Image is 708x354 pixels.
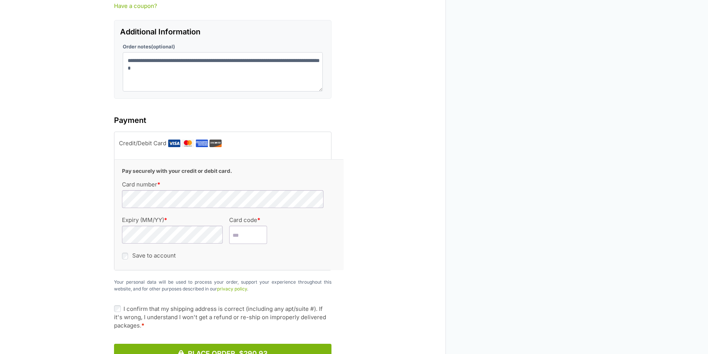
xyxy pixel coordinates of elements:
a: privacy policy [217,286,247,292]
span: (optional) [151,43,175,50]
p: Your personal data will be used to process your order, support your experience throughout this we... [114,279,331,292]
label: Save to account [132,252,176,259]
img: Amex [196,140,208,147]
label: Expiry (MM/YY) [122,217,218,223]
label: Card code [229,217,325,223]
a: Have a coupon? [114,2,331,11]
input: I confirm that my shipping address is correct (including any apt/suite #). If it's wrong, I under... [114,305,121,312]
label: Order notes [123,44,323,49]
b: Pay securely with your credit or debit card. [122,168,232,174]
img: Mastercard [182,140,194,147]
label: Credit/Debit Card [119,138,317,149]
h3: Additional Information [120,26,325,37]
h3: Payment [114,115,331,126]
label: I confirm that my shipping address is correct (including any apt/suite #). If it's wrong, I under... [114,305,331,330]
label: Card number [122,182,314,187]
img: Discover [209,140,222,147]
img: Visa [168,140,180,147]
